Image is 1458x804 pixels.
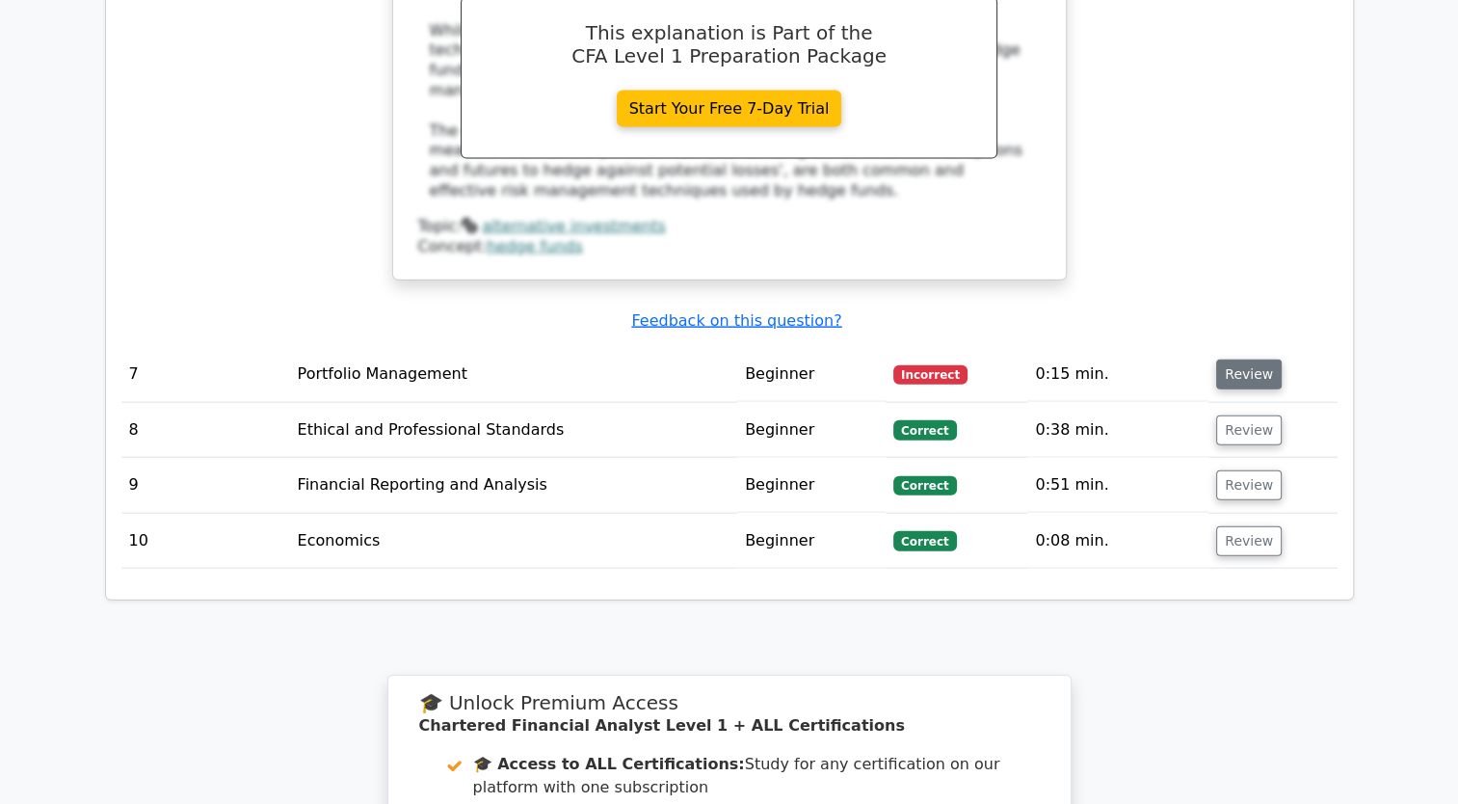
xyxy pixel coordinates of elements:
[290,514,737,569] td: Economics
[1216,526,1282,556] button: Review
[290,347,737,402] td: Portfolio Management
[121,514,290,569] td: 10
[290,403,737,458] td: Ethical and Professional Standards
[418,237,1041,257] div: Concept:
[893,365,968,385] span: Incorrect
[482,217,665,235] a: alternative investments
[617,91,842,127] a: Start Your Free 7-Day Trial
[121,458,290,513] td: 9
[1216,360,1282,389] button: Review
[290,458,737,513] td: Financial Reporting and Analysis
[487,237,583,255] a: hedge funds
[737,347,886,402] td: Beginner
[893,531,956,550] span: Correct
[121,347,290,402] td: 7
[1027,403,1208,458] td: 0:38 min.
[1027,347,1208,402] td: 0:15 min.
[1216,470,1282,500] button: Review
[418,217,1041,237] div: Topic:
[1027,514,1208,569] td: 0:08 min.
[893,476,956,496] span: Correct
[893,420,956,440] span: Correct
[1216,415,1282,445] button: Review
[631,311,841,330] a: Feedback on this question?
[737,458,886,513] td: Beginner
[121,403,290,458] td: 8
[737,514,886,569] td: Beginner
[1027,458,1208,513] td: 0:51 min.
[737,403,886,458] td: Beginner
